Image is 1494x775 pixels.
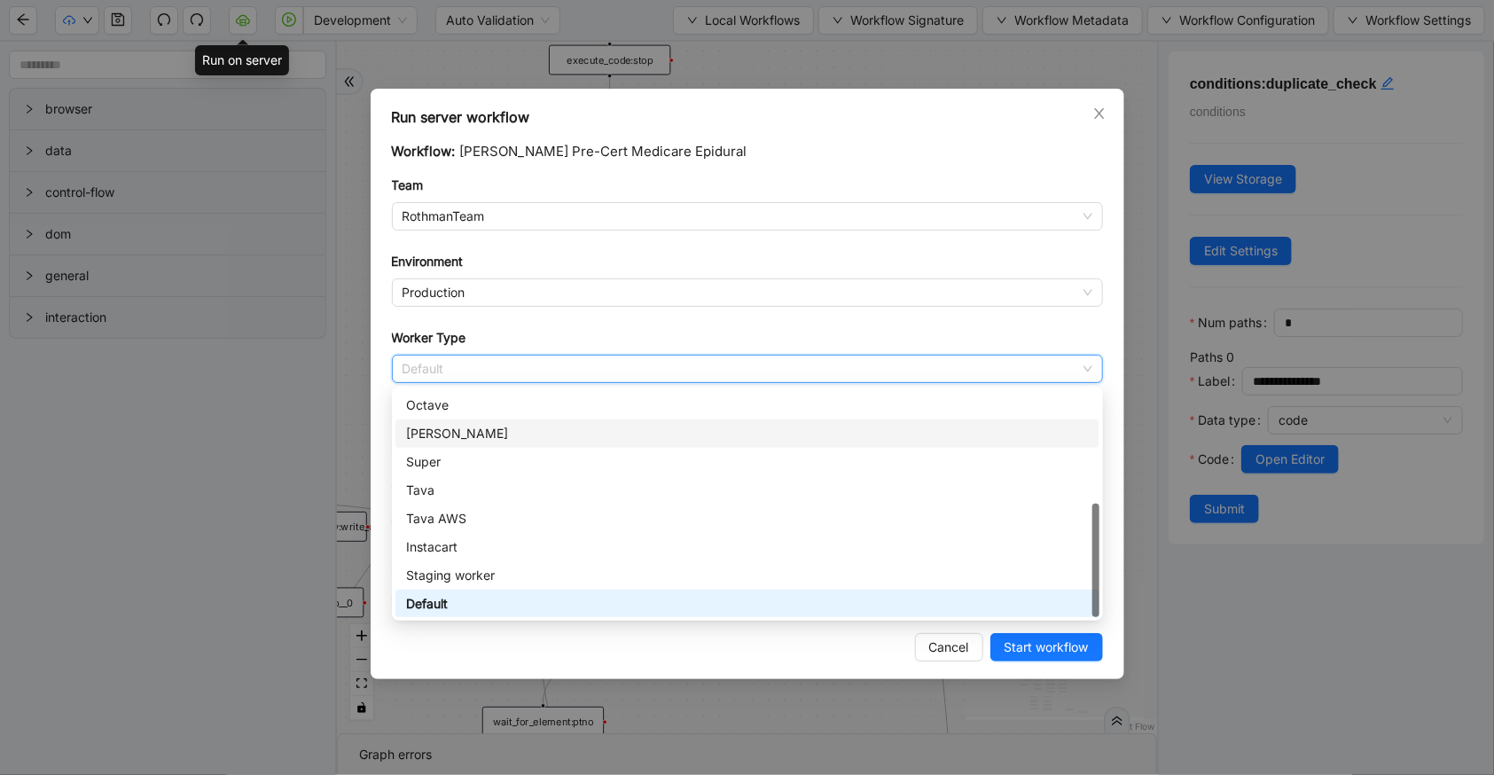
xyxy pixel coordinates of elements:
[406,395,1089,415] div: Octave
[406,424,1089,443] div: [PERSON_NAME]
[929,638,969,657] span: Cancel
[392,328,466,348] label: Worker Type
[403,203,1092,230] span: RothmanTeam
[406,537,1089,557] div: Instacart
[395,590,1099,618] div: Default
[406,594,1089,614] div: Default
[403,356,1092,382] span: Default
[406,481,1089,500] div: Tava
[392,252,464,271] label: Environment
[395,476,1099,505] div: Tava
[392,143,456,160] span: Workflow:
[392,106,1103,128] div: Run server workflow
[395,533,1099,561] div: Instacart
[406,452,1089,472] div: Super
[1092,106,1107,121] span: close
[406,509,1089,528] div: Tava AWS
[990,633,1103,661] button: Start workflow
[395,448,1099,476] div: Super
[1090,104,1109,123] button: Close
[460,143,747,160] span: [PERSON_NAME] Pre-Cert Medicare Epidural
[915,633,983,661] button: Cancel
[395,391,1099,419] div: Octave
[395,419,1099,448] div: Rothman
[195,45,289,75] div: Run on server
[406,566,1089,585] div: Staging worker
[392,176,424,195] label: Team
[1005,638,1089,657] span: Start workflow
[395,505,1099,533] div: Tava AWS
[395,561,1099,590] div: Staging worker
[403,279,1092,306] span: Production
